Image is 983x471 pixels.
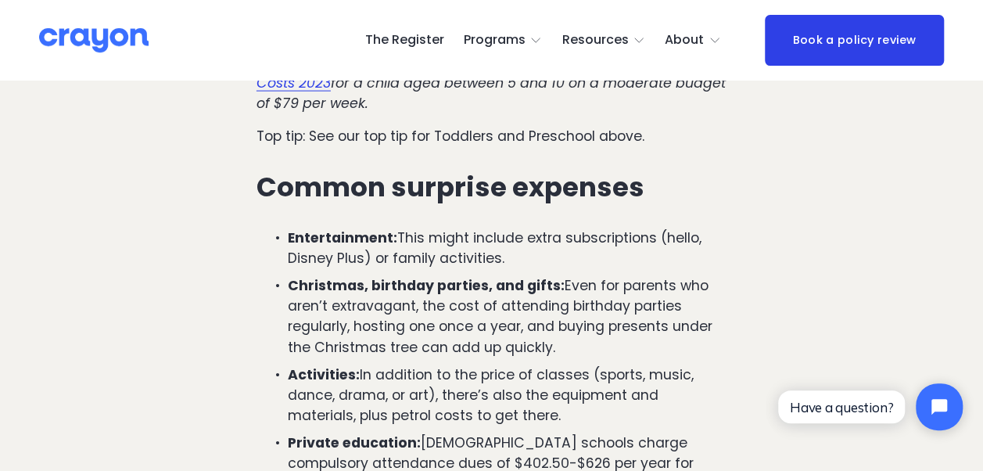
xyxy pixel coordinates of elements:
[561,28,645,53] a: folder dropdown
[288,365,726,426] p: In addition to the price of classes (sports, music, dance, drama, or art), there’s also the equip...
[464,29,526,52] span: Programs
[765,15,943,67] a: Book a policy review
[257,53,704,92] a: New Zealand Estimated Food Costs 2023
[257,172,726,203] h3: Common surprise expenses
[665,28,721,53] a: folder dropdown
[464,28,543,53] a: folder dropdown
[288,228,726,269] p: This might include extra subscriptions (hello, Disney Plus) or family activities.
[561,29,628,52] span: Resources
[288,275,726,358] p: Even for parents who aren’t extravagant, the cost of attending birthday parties regularly, hostin...
[665,29,704,52] span: About
[288,365,360,384] strong: Activities:
[765,370,976,444] iframe: Tidio Chat
[288,276,565,295] strong: Christmas, birthday parties, and gifts:
[257,126,726,146] p: Top tip: See our top tip for Toddlers and Preschool above.
[39,27,149,54] img: Crayon
[288,228,397,247] strong: Entertainment:
[288,433,421,452] strong: Private education:
[365,28,444,53] a: The Register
